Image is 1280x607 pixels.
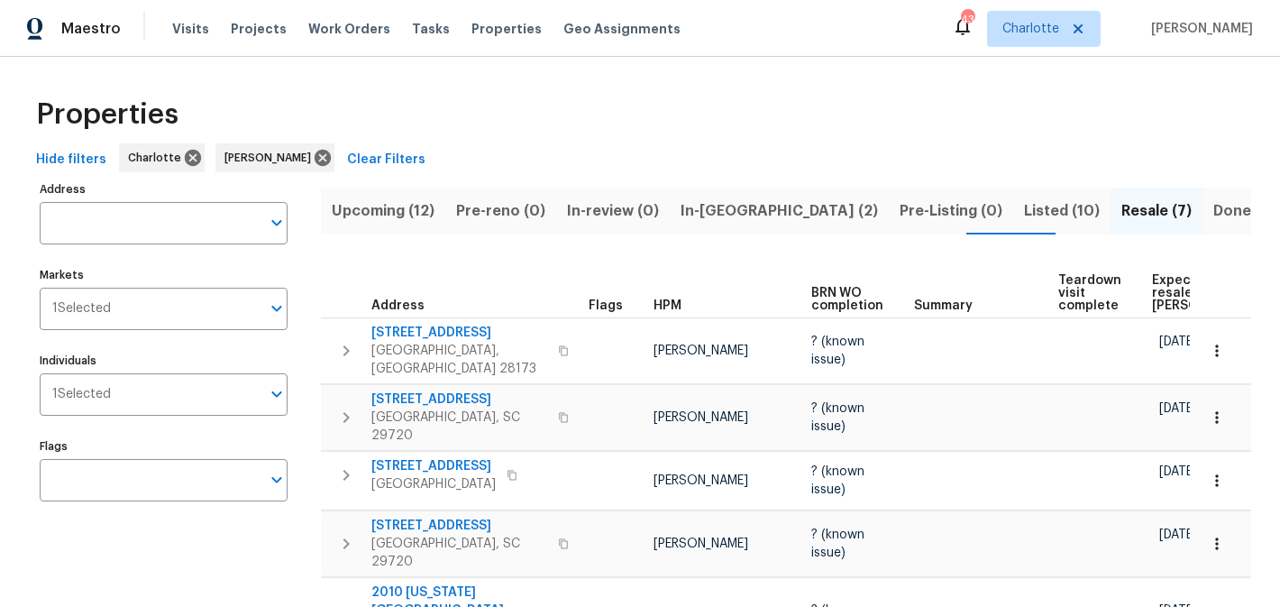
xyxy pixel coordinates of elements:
[1002,20,1059,38] span: Charlotte
[371,299,425,312] span: Address
[811,336,864,366] span: ? (known issue)
[371,324,547,342] span: [STREET_ADDRESS]
[371,457,496,475] span: [STREET_ADDRESS]
[1121,198,1192,224] span: Resale (7)
[961,11,974,29] div: 43
[371,342,547,378] span: [GEOGRAPHIC_DATA], [GEOGRAPHIC_DATA] 28173
[471,20,542,38] span: Properties
[1159,529,1197,541] span: [DATE]
[264,382,289,407] button: Open
[567,198,659,224] span: In-review (0)
[231,20,287,38] span: Projects
[40,270,288,281] label: Markets
[900,198,1002,224] span: Pre-Listing (0)
[52,301,111,317] span: 1 Selected
[654,299,681,312] span: HPM
[654,345,748,357] span: [PERSON_NAME]
[264,210,289,235] button: Open
[1152,274,1254,312] span: Expected resale [PERSON_NAME]
[1024,198,1100,224] span: Listed (10)
[456,198,545,224] span: Pre-reno (0)
[52,387,111,402] span: 1 Selected
[371,391,547,409] span: [STREET_ADDRESS]
[172,20,209,38] span: Visits
[332,198,434,224] span: Upcoming (12)
[1159,402,1197,415] span: [DATE]
[371,475,496,493] span: [GEOGRAPHIC_DATA]
[914,299,973,312] span: Summary
[654,474,748,487] span: [PERSON_NAME]
[215,143,334,172] div: [PERSON_NAME]
[340,143,433,177] button: Clear Filters
[654,411,748,424] span: [PERSON_NAME]
[811,529,864,559] span: ? (known issue)
[347,149,425,171] span: Clear Filters
[264,296,289,321] button: Open
[811,402,864,433] span: ? (known issue)
[40,355,288,366] label: Individuals
[1144,20,1253,38] span: [PERSON_NAME]
[563,20,681,38] span: Geo Assignments
[811,287,883,312] span: BRN WO completion
[1159,465,1197,478] span: [DATE]
[1159,336,1197,348] span: [DATE]
[1058,274,1121,312] span: Teardown visit complete
[681,198,878,224] span: In-[GEOGRAPHIC_DATA] (2)
[654,538,748,550] span: [PERSON_NAME]
[371,535,547,571] span: [GEOGRAPHIC_DATA], SC 29720
[589,299,623,312] span: Flags
[40,184,288,195] label: Address
[412,23,450,35] span: Tasks
[119,143,205,172] div: Charlotte
[811,465,864,496] span: ? (known issue)
[224,149,318,167] span: [PERSON_NAME]
[371,409,547,445] span: [GEOGRAPHIC_DATA], SC 29720
[36,149,106,171] span: Hide filters
[128,149,188,167] span: Charlotte
[36,106,178,124] span: Properties
[40,441,288,452] label: Flags
[371,517,547,535] span: [STREET_ADDRESS]
[29,143,114,177] button: Hide filters
[61,20,121,38] span: Maestro
[264,467,289,492] button: Open
[308,20,390,38] span: Work Orders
